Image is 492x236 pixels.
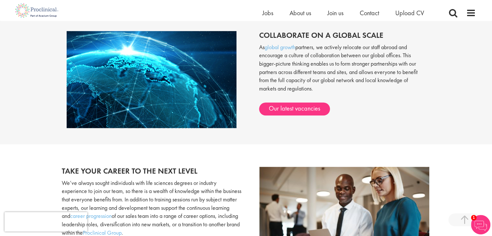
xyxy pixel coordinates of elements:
[471,215,476,220] span: 1
[259,43,426,99] p: As partners, we actively relocate our staff abroad and encourage a culture of collaboration betwe...
[290,9,311,17] a: About us
[262,9,273,17] a: Jobs
[265,43,295,51] a: global growth
[360,9,379,17] a: Contact
[471,215,490,234] img: Chatbot
[70,212,112,220] a: career progression
[259,102,330,115] a: Our latest vacancies
[5,212,87,231] iframe: reCAPTCHA
[327,9,344,17] a: Join us
[62,167,241,175] h2: Take your career to the next level
[395,9,424,17] a: Upload CV
[259,31,426,39] h2: Collaborate on a global scale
